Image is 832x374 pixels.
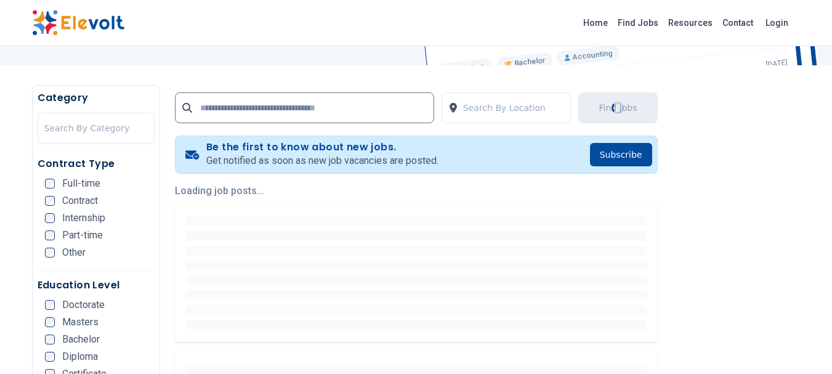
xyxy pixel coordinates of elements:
p: Get notified as soon as new job vacancies are posted. [206,153,438,168]
input: Internship [45,213,55,223]
input: Bachelor [45,335,55,344]
span: Internship [62,213,105,223]
div: Loading... [612,101,625,115]
span: Diploma [62,352,98,362]
input: Full-time [45,179,55,189]
input: Contract [45,196,55,206]
input: Other [45,248,55,258]
input: Masters [45,317,55,327]
span: Bachelor [62,335,100,344]
h5: Category [38,91,155,105]
h5: Contract Type [38,157,155,171]
a: Login [758,10,796,35]
button: Find JobsLoading... [578,92,657,123]
span: Other [62,248,86,258]
span: Masters [62,317,99,327]
span: Full-time [62,179,100,189]
span: Part-time [62,230,103,240]
a: Contact [717,13,758,33]
input: Diploma [45,352,55,362]
p: Loading job posts... [175,184,658,198]
input: Part-time [45,230,55,240]
iframe: Chat Widget [770,315,832,374]
h4: Be the first to know about new jobs. [206,141,438,153]
input: Doctorate [45,300,55,310]
span: Doctorate [62,300,105,310]
a: Home [578,13,613,33]
span: Contract [62,196,98,206]
a: Resources [663,13,717,33]
button: Subscribe [590,143,652,166]
img: Elevolt [32,10,124,36]
h5: Education Level [38,278,155,293]
a: Find Jobs [613,13,663,33]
